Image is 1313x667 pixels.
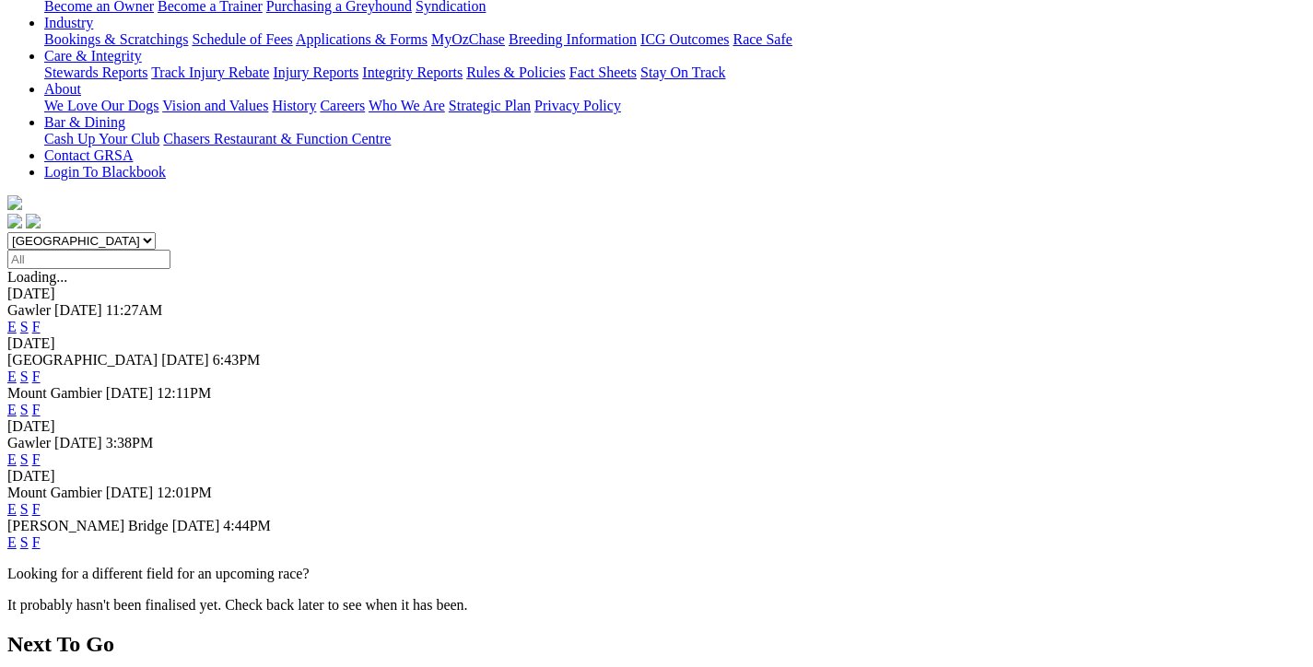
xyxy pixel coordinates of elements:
input: Select date [7,250,170,269]
span: 11:27AM [106,302,163,318]
a: S [20,534,29,550]
a: Care & Integrity [44,48,142,64]
a: F [32,369,41,384]
a: Bar & Dining [44,114,125,130]
a: E [7,534,17,550]
a: E [7,451,17,467]
span: [GEOGRAPHIC_DATA] [7,352,158,368]
img: logo-grsa-white.png [7,195,22,210]
a: Injury Reports [273,64,358,80]
partial: It probably hasn't been finalised yet. Check back later to see when it has been. [7,597,468,613]
a: S [20,319,29,334]
a: MyOzChase [431,31,505,47]
a: Bookings & Scratchings [44,31,188,47]
a: Vision and Values [162,98,268,113]
span: [DATE] [106,385,154,401]
a: S [20,501,29,517]
a: E [7,319,17,334]
span: [DATE] [54,302,102,318]
a: S [20,369,29,384]
a: F [32,501,41,517]
div: [DATE] [7,468,1306,485]
a: Contact GRSA [44,147,133,163]
div: [DATE] [7,286,1306,302]
a: We Love Our Dogs [44,98,158,113]
span: [DATE] [172,518,220,533]
a: Breeding Information [509,31,637,47]
a: F [32,319,41,334]
a: Login To Blackbook [44,164,166,180]
span: Mount Gambier [7,385,102,401]
a: Cash Up Your Club [44,131,159,146]
a: Careers [320,98,365,113]
a: Chasers Restaurant & Function Centre [163,131,391,146]
div: [DATE] [7,418,1306,435]
span: Gawler [7,302,51,318]
div: About [44,98,1306,114]
a: Stay On Track [640,64,725,80]
a: Industry [44,15,93,30]
a: S [20,402,29,417]
div: [DATE] [7,335,1306,352]
span: [PERSON_NAME] Bridge [7,518,169,533]
a: Integrity Reports [362,64,463,80]
a: E [7,501,17,517]
span: [DATE] [161,352,209,368]
a: Track Injury Rebate [151,64,269,80]
a: Applications & Forms [296,31,428,47]
a: About [44,81,81,97]
span: 6:43PM [213,352,261,368]
span: Mount Gambier [7,485,102,500]
a: Race Safe [733,31,791,47]
p: Looking for a different field for an upcoming race? [7,566,1306,582]
span: 4:44PM [223,518,271,533]
span: 3:38PM [106,435,154,451]
span: 12:01PM [157,485,212,500]
span: [DATE] [106,485,154,500]
a: Schedule of Fees [192,31,292,47]
span: Loading... [7,269,67,285]
a: Privacy Policy [534,98,621,113]
a: E [7,369,17,384]
a: History [272,98,316,113]
a: Rules & Policies [466,64,566,80]
img: facebook.svg [7,214,22,228]
span: 12:11PM [157,385,211,401]
a: Fact Sheets [569,64,637,80]
a: Stewards Reports [44,64,147,80]
a: Strategic Plan [449,98,531,113]
a: F [32,534,41,550]
div: Care & Integrity [44,64,1306,81]
a: Who We Are [369,98,445,113]
span: [DATE] [54,435,102,451]
h2: Next To Go [7,632,1306,657]
a: F [32,451,41,467]
a: S [20,451,29,467]
a: F [32,402,41,417]
span: Gawler [7,435,51,451]
div: Bar & Dining [44,131,1306,147]
div: Industry [44,31,1306,48]
img: twitter.svg [26,214,41,228]
a: ICG Outcomes [640,31,729,47]
a: E [7,402,17,417]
